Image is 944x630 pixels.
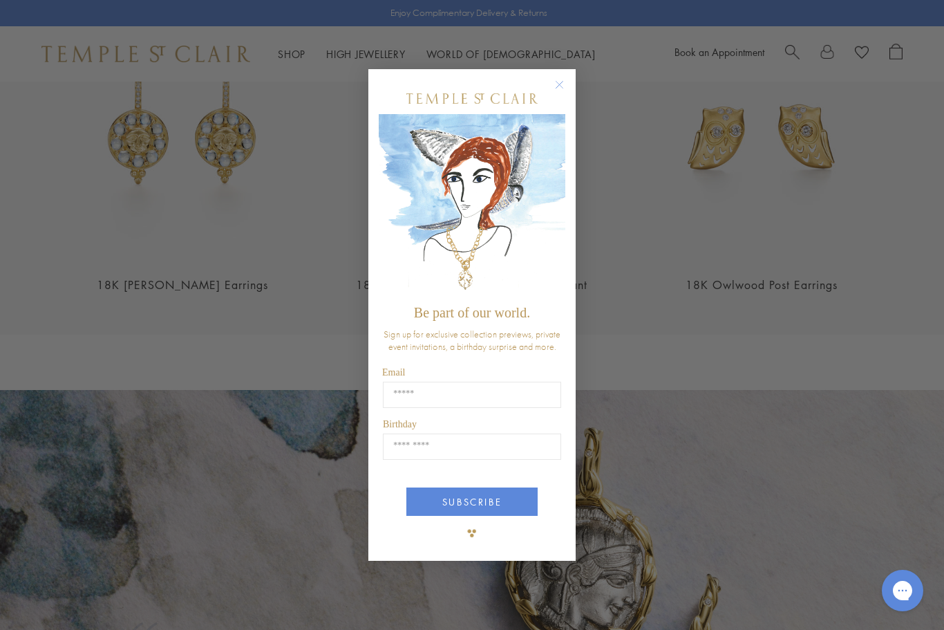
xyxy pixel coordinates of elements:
span: Sign up for exclusive collection previews, private event invitations, a birthday surprise and more. [384,328,560,353]
span: Email [382,367,405,378]
button: SUBSCRIBE [406,488,538,516]
span: Birthday [383,419,417,429]
span: Be part of our world. [414,305,530,320]
button: Close dialog [558,83,575,100]
img: c4a9eb12-d91a-4d4a-8ee0-386386f4f338.jpeg [379,114,565,299]
img: Temple St. Clair [406,93,538,104]
img: TSC [458,519,486,547]
input: Email [383,382,561,408]
iframe: Gorgias live chat messenger [875,565,930,616]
